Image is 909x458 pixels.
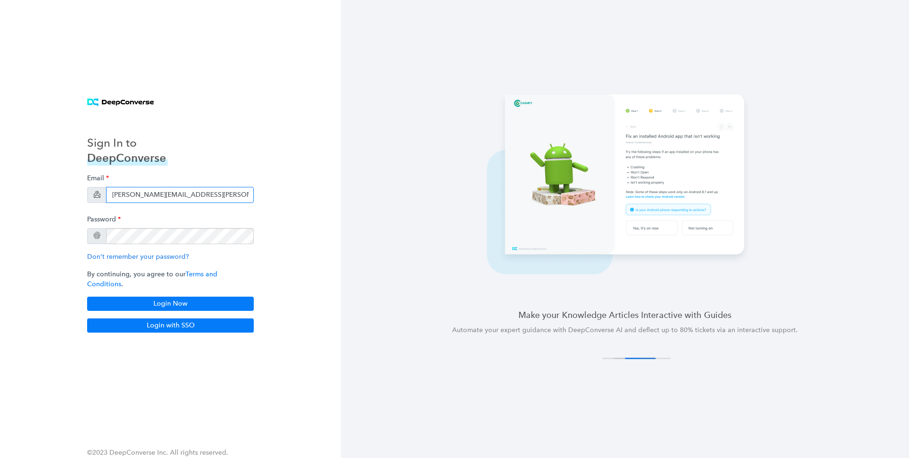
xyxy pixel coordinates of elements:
label: Email [87,169,109,187]
a: Don't remember your password? [87,253,189,261]
span: ©2023 DeepConverse Inc. All rights reserved. [87,449,228,457]
button: 4 [640,358,671,359]
button: 3 [625,358,656,359]
button: 1 [602,358,633,359]
button: Login with SSO [87,318,254,333]
img: horizontal logo [87,98,154,106]
button: 2 [614,358,644,359]
p: By continuing, you agree to our . [87,269,254,289]
h3: Sign In to [87,135,168,150]
h3: DeepConverse [87,150,168,166]
h4: Make your Knowledge Articles Interactive with Guides [364,309,886,321]
label: Password [87,211,121,228]
img: carousel 3 [483,93,767,286]
a: Terms and Conditions [87,270,217,288]
button: Login Now [87,297,254,311]
span: Automate your expert guidance with DeepConverse AI and deflect up to 80% tickets via an interacti... [452,326,798,334]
